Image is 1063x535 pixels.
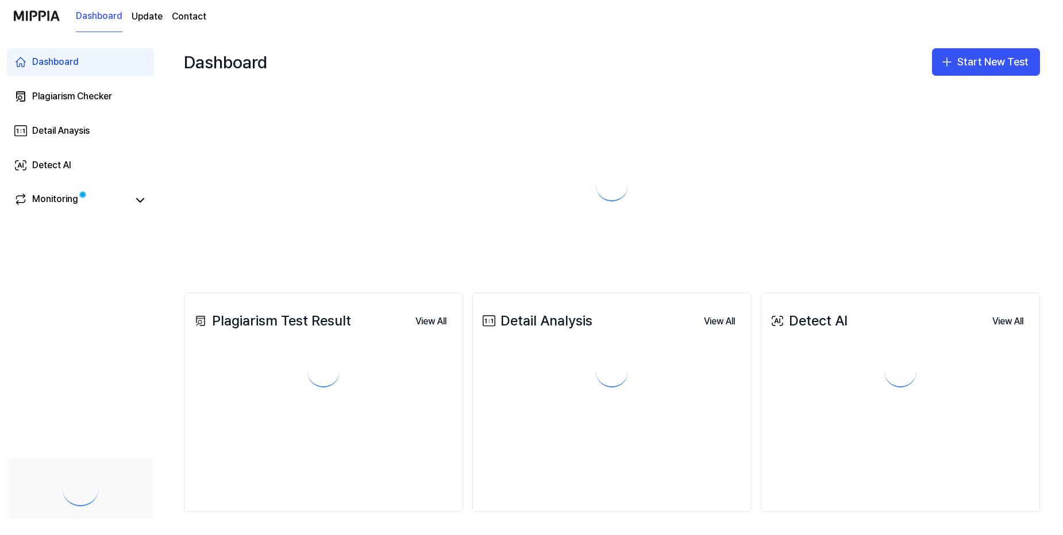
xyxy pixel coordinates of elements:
a: View All [983,309,1033,333]
a: Detect AI [7,152,154,179]
div: Detail Anaysis [32,124,90,138]
a: Dashboard [76,1,122,32]
div: Dashboard [32,55,79,69]
div: Dashboard [184,44,267,80]
button: View All [695,310,744,333]
a: Update [132,10,163,24]
a: Detail Anaysis [7,117,154,145]
a: View All [695,309,744,333]
button: Start New Test [932,48,1040,76]
a: Monitoring [14,192,129,208]
div: Detect AI [32,158,71,172]
button: View All [983,310,1033,333]
div: Detail Analysis [480,310,592,332]
div: Monitoring [32,192,78,208]
button: View All [406,310,456,333]
div: Plagiarism Test Result [191,310,351,332]
div: Plagiarism Checker [32,90,112,103]
a: Contact [172,10,206,24]
a: Dashboard [7,48,154,76]
a: Plagiarism Checker [7,83,154,110]
a: View All [406,309,456,333]
div: Detect AI [768,310,848,332]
